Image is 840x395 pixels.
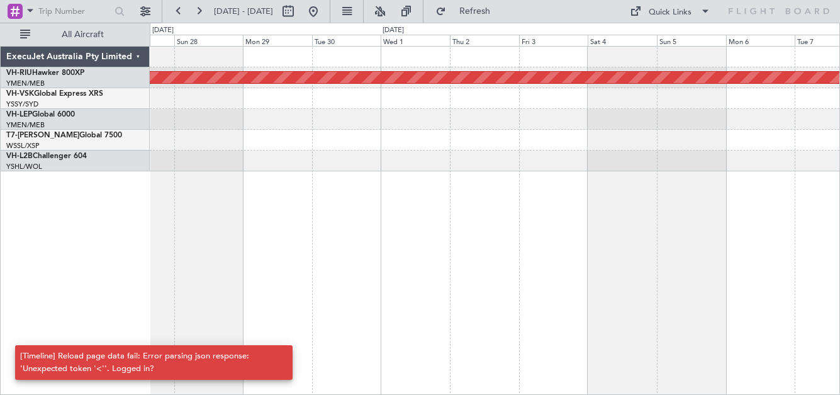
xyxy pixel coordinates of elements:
div: [Timeline] Reload page data fail: Error parsing json response: 'Unexpected token '<''. Logged in? [20,350,274,375]
a: T7-[PERSON_NAME]Global 7500 [6,132,122,139]
input: Trip Number [38,2,111,21]
a: YMEN/MEB [6,79,45,88]
a: VH-RIUHawker 800XP [6,69,84,77]
span: VH-RIU [6,69,32,77]
div: Wed 1 [381,35,450,46]
a: YSHL/WOL [6,162,42,171]
div: Mon 6 [726,35,795,46]
div: [DATE] [152,25,174,36]
span: VH-VSK [6,90,34,98]
a: WSSL/XSP [6,141,40,151]
span: T7-[PERSON_NAME] [6,132,79,139]
span: VH-LEP [6,111,32,118]
div: [DATE] [383,25,404,36]
span: Refresh [449,7,501,16]
button: Refresh [430,1,505,21]
div: Sat 4 [588,35,657,46]
span: All Aircraft [33,30,133,39]
button: Quick Links [624,1,717,21]
div: Fri 3 [519,35,588,46]
a: YMEN/MEB [6,120,45,130]
button: All Aircraft [14,25,137,45]
a: VH-VSKGlobal Express XRS [6,90,103,98]
div: Thu 2 [450,35,519,46]
div: Sun 5 [657,35,726,46]
div: Tue 30 [312,35,381,46]
div: Quick Links [649,6,692,19]
a: VH-L2BChallenger 604 [6,152,87,160]
span: VH-L2B [6,152,33,160]
div: Sun 28 [174,35,244,46]
span: [DATE] - [DATE] [214,6,273,17]
a: YSSY/SYD [6,100,38,109]
div: Mon 29 [243,35,312,46]
a: VH-LEPGlobal 6000 [6,111,75,118]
